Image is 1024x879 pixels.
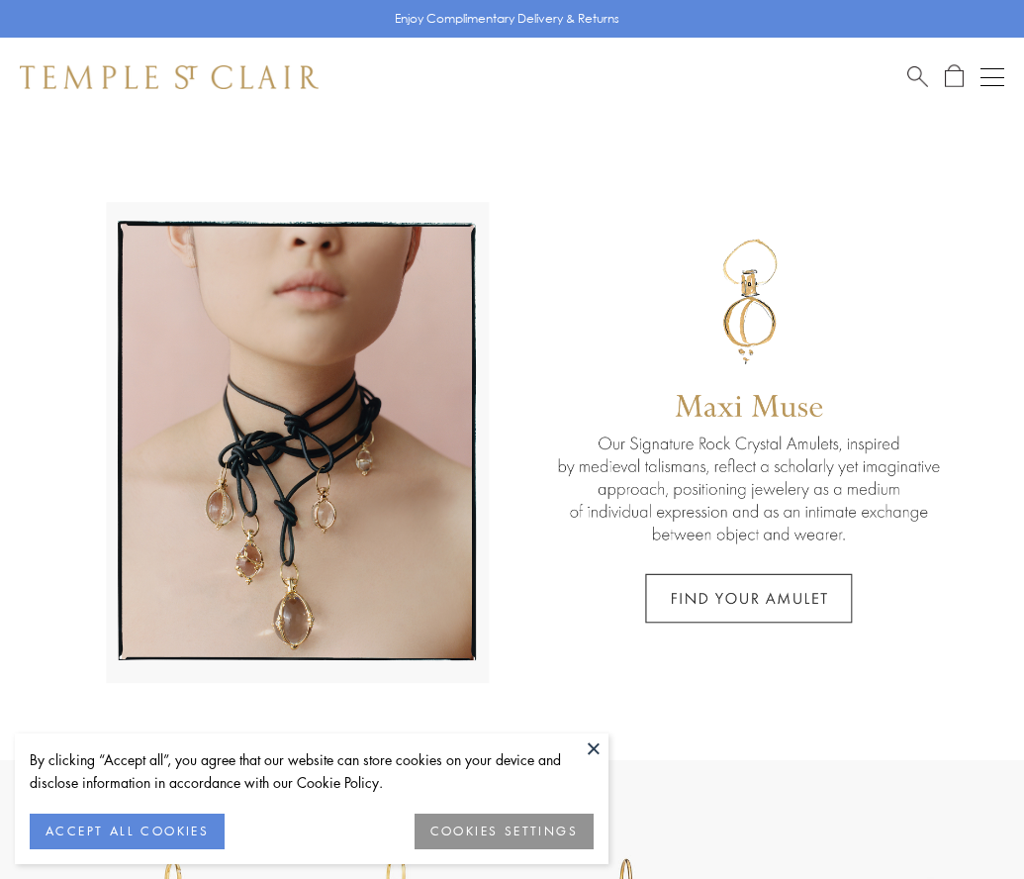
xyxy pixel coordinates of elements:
button: ACCEPT ALL COOKIES [30,814,225,849]
button: COOKIES SETTINGS [415,814,594,849]
div: By clicking “Accept all”, you agree that our website can store cookies on your device and disclos... [30,748,594,794]
a: Open Shopping Bag [945,64,964,89]
a: Search [907,64,928,89]
button: Open navigation [980,65,1004,89]
p: Enjoy Complimentary Delivery & Returns [395,9,619,29]
img: Temple St. Clair [20,65,319,89]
